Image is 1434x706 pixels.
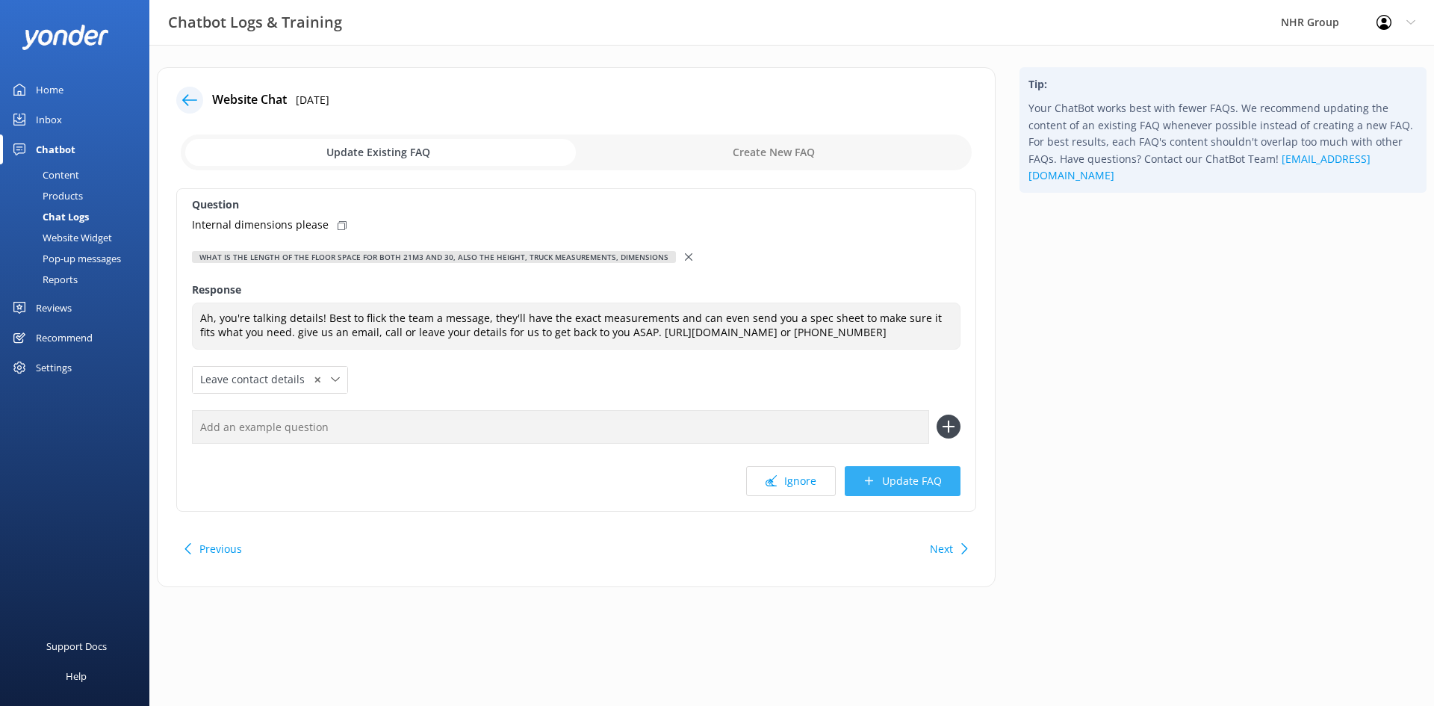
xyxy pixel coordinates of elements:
[192,410,929,444] input: Add an example question
[192,251,676,263] div: What is the length of the floor space for both 21m3 and 30, also the height, Truck Measurements, ...
[168,10,342,34] h3: Chatbot Logs & Training
[9,269,149,290] a: Reports
[9,227,112,248] div: Website Widget
[36,134,75,164] div: Chatbot
[9,164,149,185] a: Content
[199,534,242,564] button: Previous
[845,466,960,496] button: Update FAQ
[1028,76,1418,93] h4: Tip:
[296,92,329,108] p: [DATE]
[314,373,321,387] span: ✕
[9,185,83,206] div: Products
[930,534,953,564] button: Next
[36,105,62,134] div: Inbox
[9,206,149,227] a: Chat Logs
[9,269,78,290] div: Reports
[36,323,93,353] div: Recommend
[192,282,960,298] label: Response
[36,293,72,323] div: Reviews
[22,25,108,49] img: yonder-white-logo.png
[36,353,72,383] div: Settings
[200,371,314,388] span: Leave contact details
[1028,152,1371,182] a: [EMAIL_ADDRESS][DOMAIN_NAME]
[192,196,960,213] label: Question
[9,227,149,248] a: Website Widget
[66,661,87,691] div: Help
[9,248,149,269] a: Pop-up messages
[212,90,287,110] h4: Website Chat
[9,164,79,185] div: Content
[746,466,836,496] button: Ignore
[1028,100,1418,184] p: Your ChatBot works best with fewer FAQs. We recommend updating the content of an existing FAQ whe...
[192,303,960,350] textarea: Ah, you're talking details! Best to flick the team a message, they'll have the exact measurements...
[9,248,121,269] div: Pop-up messages
[9,185,149,206] a: Products
[36,75,63,105] div: Home
[46,631,107,661] div: Support Docs
[192,217,329,233] p: Internal dimensions please
[9,206,89,227] div: Chat Logs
